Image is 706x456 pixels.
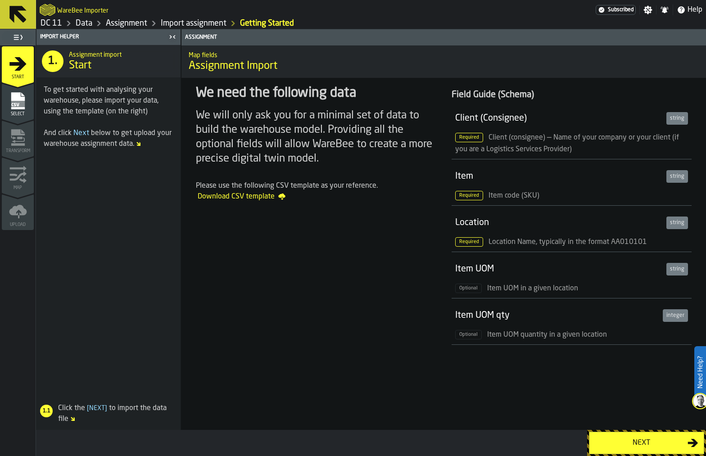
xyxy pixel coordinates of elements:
span: Transform [2,149,34,154]
label: button-toggle-Close me [166,32,179,42]
span: ] [105,405,107,411]
span: Item UOM in a given location [487,285,578,292]
div: string [666,112,688,125]
li: menu Select [2,83,34,119]
span: Required [455,191,483,200]
div: string [666,217,688,229]
span: Required [455,237,483,247]
label: button-toggle-Settings [640,5,656,14]
a: link-to-/wh/i/2e91095d-d0fa-471d-87cf-b9f7f81665fc/data/assignments/ [106,18,147,28]
span: Subscribed [608,7,634,13]
label: button-toggle-Toggle Full Menu [2,31,34,44]
span: Item UOM quantity in a given location [487,331,607,339]
button: button-Next [589,432,704,454]
a: link-to-/wh/i/2e91095d-d0fa-471d-87cf-b9f7f81665fc/settings/billing [596,5,636,15]
div: Next [595,438,688,448]
a: link-to-/wh/i/2e91095d-d0fa-471d-87cf-b9f7f81665fc/data [76,18,92,28]
div: string [666,170,688,183]
label: Need Help? [695,347,705,397]
nav: Breadcrumb [40,18,371,29]
span: Please use the following CSV template as your reference. [196,182,378,190]
span: Upload [2,222,34,227]
span: Download CSV template [198,191,285,202]
div: Field Guide (Schema) [452,89,692,101]
a: link-to-/wh/i/2e91095d-d0fa-471d-87cf-b9f7f81665fc/import/assignment/ [240,18,294,28]
span: Select [2,112,34,117]
li: menu Map [2,157,34,193]
h2: Sub Title [69,50,173,59]
span: Optional [455,330,482,339]
span: Item code (SKU) [489,192,539,199]
div: integer [663,309,688,322]
div: title-Start [36,45,181,77]
span: Map [2,185,34,190]
header: Import Helper [36,29,181,45]
span: Required [455,133,483,142]
span: [ [87,405,89,411]
div: Click the to import the data file [36,403,177,424]
span: Client (consignee) — Name of your company or your client (if you are a Logistics Services Provider) [455,134,679,153]
a: Download CSV template [198,191,285,203]
header: Assignment [181,29,706,45]
li: menu Start [2,46,34,82]
a: link-to-/wh/i/2e91095d-d0fa-471d-87cf-b9f7f81665fc [41,18,62,28]
div: And click below to get upload your warehouse assignment data. [44,128,173,149]
span: Location Name, typically in the format AA010101 [489,239,647,246]
div: Client (Consignee) [455,112,663,125]
a: logo-header [40,2,55,18]
span: Next [85,405,109,411]
div: 1. [42,50,63,72]
li: menu Transform [2,120,34,156]
div: We will only ask you for a minimal set of data to build the warehouse model. Providing all the op... [196,108,436,166]
span: Assignment Import [189,59,699,73]
li: menu Upload [2,194,34,230]
label: button-toggle-Notifications [656,5,673,14]
a: link-to-/wh/i/2e91095d-d0fa-471d-87cf-b9f7f81665fc/import/assignment/ [161,18,226,28]
span: Start [69,59,91,73]
div: title-Assignment Import [181,45,706,78]
span: Help [688,5,702,15]
div: Item UOM qty [455,309,660,322]
span: Start [2,75,34,80]
span: Optional [455,284,482,293]
h2: Sub Title [57,5,109,14]
div: Location [455,217,663,229]
div: Import Helper [38,34,166,40]
div: Assignment [183,34,704,41]
div: Item [455,170,663,183]
span: 1.1 [41,408,52,414]
div: Menu Subscription [596,5,636,15]
div: We need the following data [196,85,436,101]
div: string [666,263,688,275]
span: Next [73,130,89,137]
div: To get started with analysing your warehouse, please import your data, using the template (on the... [44,85,173,117]
div: Item UOM [455,263,663,275]
h2: Sub Title [189,50,699,59]
label: button-toggle-Help [673,5,706,15]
